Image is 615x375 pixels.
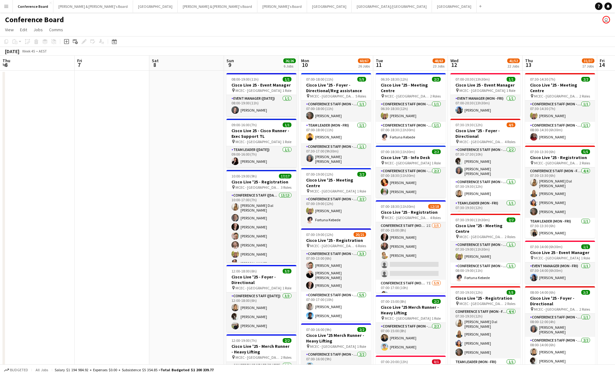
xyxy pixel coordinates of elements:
[376,122,446,143] app-card-role: Conference Staff (Mon - Fri)1/107:00-18:30 (11h30m)Fortuna Kebede
[459,301,505,306] span: MCEC - [GEOGRAPHIC_DATA]
[226,119,296,167] app-job-card: 09:00-16:00 (7h)1/1Cisco Live 25 - Cisco Runner - Exec Support TL MCEC - [GEOGRAPHIC_DATA]1 RoleT...
[301,168,371,226] app-job-card: 07:00-19:00 (12h)2/2Cisco Live '25 - Meeting Centre MCEC - [GEOGRAPHIC_DATA]1 RoleConference Staf...
[450,146,520,178] app-card-role: Conference Staff (Mon - Fri)2/207:30-17:30 (10h)[PERSON_NAME][PERSON_NAME] [PERSON_NAME]
[301,250,371,292] app-card-role: Conference Staff (Mon - Fri)3/307:00-13:00 (6h)[PERSON_NAME][PERSON_NAME] [PERSON_NAME][PERSON_NAME]
[599,61,605,68] span: 14
[530,77,555,82] span: 07:30-14:30 (7h)
[432,77,441,82] span: 2/2
[357,344,366,349] span: 1 Role
[376,146,446,198] div: 07:00-18:30 (11h30m)2/2Cisco Live '25 - Info Desk MCEC - [GEOGRAPHIC_DATA]1 RoleConference Staff ...
[306,77,333,82] span: 07:00-18:00 (11h)
[47,26,66,34] a: Comms
[579,307,590,312] span: 2 Roles
[525,337,595,367] app-card-role: Conference Staff (Mon - Fri)2/208:00-14:00 (6h)[PERSON_NAME][PERSON_NAME]
[524,61,533,68] span: 13
[455,290,483,295] span: 07:30-19:30 (12h)
[376,167,446,198] app-card-role: Conference Staff (Mon - Fri)2/207:00-18:30 (11h30m)[PERSON_NAME][PERSON_NAME]
[236,355,281,360] span: MCEC - [GEOGRAPHIC_DATA]
[581,149,590,154] span: 5/5
[226,82,296,88] h3: Cisco Live 25 - Event Manager
[301,228,371,321] div: 07:00-19:00 (12h)20/21Cisco Live '25 - Registration MCEC - [GEOGRAPHIC_DATA]6 RolesConference Sta...
[284,64,295,68] div: 6 Jobs
[226,61,234,68] span: 9
[310,243,355,248] span: MCEC - [GEOGRAPHIC_DATA]
[33,27,43,32] span: Jobs
[226,58,234,63] span: Sun
[459,139,505,144] span: MCEC - [GEOGRAPHIC_DATA]
[301,73,371,166] app-job-card: 07:00-18:00 (11h)5/5Cisco Live '25 - Foyer - Directional/Reg assistance MCEC - [GEOGRAPHIC_DATA]5...
[283,77,291,82] span: 1/1
[534,94,579,98] span: MCEC - [GEOGRAPHIC_DATA]
[505,139,515,144] span: 4 Roles
[10,368,28,372] span: Budgeted
[301,58,309,63] span: Mon
[428,204,441,209] span: 12/18
[2,58,10,63] span: Thu
[236,286,281,290] span: MCEC - [GEOGRAPHIC_DATA]
[301,122,371,143] app-card-role: Team Leader (Mon - Fri)1/107:00-18:00 (11h)[PERSON_NAME]
[430,215,441,220] span: 4 Roles
[301,292,371,349] app-card-role: Conference Staff (Mon - Fri)5/507:00-17:00 (10h)[PERSON_NAME][PERSON_NAME]
[381,149,415,154] span: 07:00-18:30 (11h30m)
[281,185,291,190] span: 3 Roles
[300,61,309,68] span: 10
[49,27,63,32] span: Comms
[507,122,515,127] span: 4/5
[281,355,291,360] span: 2 Roles
[459,234,505,239] span: MCEC - [GEOGRAPHIC_DATA]
[226,170,296,262] div: 10:00-19:00 (9h)17/17Cisco Live '25 - Registration MCEC - [GEOGRAPHIC_DATA]3 RolesConference Staf...
[432,161,441,165] span: 1 Role
[525,155,595,160] h3: Cisco Live '25 - Registration
[358,64,370,68] div: 26 Jobs
[306,172,333,177] span: 07:00-19:00 (12h)
[301,82,371,93] h3: Cisco Live '25 - Foyer - Directional/Reg assistance
[505,234,515,239] span: 2 Roles
[376,222,446,280] app-card-role: Conference Staff (Mon - Fri)2I3/507:00-15:00 (8h)[PERSON_NAME][PERSON_NAME][PERSON_NAME]
[525,241,595,284] app-job-card: 07:30-14:00 (6h30m)1/1Cisco Live 25 - Event Manager MCEC - [GEOGRAPHIC_DATA]1 RoleEvent Manager (...
[525,101,595,122] app-card-role: Conference Staff (Mon - Fri)1/107:30-14:30 (7h)[PERSON_NAME]
[151,61,159,68] span: 8
[459,88,505,93] span: MCEC - [GEOGRAPHIC_DATA]
[579,161,590,165] span: 2 Roles
[226,73,296,116] app-job-card: 08:00-19:00 (11h)1/1Cisco Live 25 - Event Manager MCEC - [GEOGRAPHIC_DATA]1 RoleEvent Manager ([D...
[357,77,366,82] span: 5/5
[455,77,490,82] span: 07:00-20:30 (13h30m)
[376,73,446,143] app-job-card: 06:30-18:30 (12h)2/2Cisco Live '25 - Meeting Centre MCEC - [GEOGRAPHIC_DATA]2 RolesConference Sta...
[385,316,431,321] span: MCEC - [GEOGRAPHIC_DATA]
[76,61,82,68] span: 7
[226,128,296,139] h3: Cisco Live 25 - Cisco Runner - Exec Support TL
[282,88,291,93] span: 1 Role
[525,167,595,218] app-card-role: Conference Staff (Mon - Fri)4/407:30-13:30 (6h)[PERSON_NAME] Dal [PERSON_NAME][PERSON_NAME][PERSO...
[226,265,296,332] app-job-card: 12:00-18:00 (6h)3/3Cisco Live '25 - Foyer - Directional MCEC - [GEOGRAPHIC_DATA]1 RoleConference ...
[381,204,415,209] span: 07:00-18:30 (11h30m)
[450,82,520,88] h3: Cisco Live 25 - Event Manager
[310,344,356,349] span: MCEC - [GEOGRAPHIC_DATA]
[450,178,520,200] app-card-role: Conference Staff (Mon - Fri)1/107:30-19:30 (12h)[PERSON_NAME]
[432,0,477,12] button: [GEOGRAPHIC_DATA]
[310,189,356,193] span: MCEC - [GEOGRAPHIC_DATA]
[381,359,408,364] span: 07:00-20:00 (13h)
[385,215,430,220] span: MCEC - [GEOGRAPHIC_DATA]
[450,119,520,211] app-job-card: 07:30-19:30 (12h)4/5Cisco Live '25 - Foyer - Directional MCEC - [GEOGRAPHIC_DATA]4 RolesConferenc...
[376,323,446,353] app-card-role: Conference Staff (Mon - Fri)2/207:00-15:00 (8h)[PERSON_NAME][PERSON_NAME]
[226,146,296,167] app-card-role: Team Leader ([DATE])1/109:00-16:00 (7h)[PERSON_NAME]
[152,58,159,63] span: Sat
[357,327,366,332] span: 2/2
[525,146,595,238] app-job-card: 07:30-13:30 (6h)5/5Cisco Live '25 - Registration MCEC - [GEOGRAPHIC_DATA]2 RolesConference Staff ...
[17,26,30,34] a: Edit
[430,94,441,98] span: 2 Roles
[534,161,579,165] span: MCEC - [GEOGRAPHIC_DATA]
[579,94,590,98] span: 2 Roles
[525,262,595,284] app-card-role: Event Manager (Mon - Fri)1/107:30-14:00 (6h30m)[PERSON_NAME]
[450,58,459,63] span: Wed
[357,172,366,177] span: 2/2
[450,128,520,139] h3: Cisco Live '25 - Foyer - Directional
[31,26,45,34] a: Jobs
[525,286,595,367] app-job-card: 08:00-14:00 (6h)3/3Cisco Live '25 - Foyer - Directional MCEC - [GEOGRAPHIC_DATA]2 RolesConference...
[381,299,406,304] span: 07:00-15:00 (8h)
[450,241,520,262] app-card-role: Conference Staff (Mon - Fri)1/107:30-19:00 (11h30m)[PERSON_NAME]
